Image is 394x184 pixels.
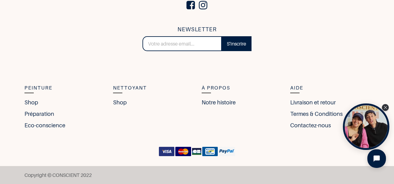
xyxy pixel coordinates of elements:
[362,144,391,173] iframe: Tidio Chat
[24,172,92,178] span: Copyright © CONSCIENT 2022
[24,121,65,129] a: Eco-conscience
[24,84,104,92] h5: Peinture
[202,98,236,107] a: Notre histoire
[159,147,175,156] img: VISA
[24,98,38,107] a: Shop
[343,103,389,150] div: Open Tolstoy widget
[290,110,343,118] a: Termes & Conditions
[290,84,370,92] h5: Aide
[290,121,331,129] a: Contactez-nous
[175,147,191,156] img: MasterCard
[113,84,192,92] h5: Nettoyant
[221,36,252,51] a: S'inscrire
[113,98,127,107] a: Shop
[219,147,235,156] img: paypal
[24,110,54,118] a: Préparation
[343,103,389,150] div: Open Tolstoy
[290,98,336,107] a: Livraison et retour
[142,36,222,51] input: Votre adresse email...
[202,84,281,92] h5: à Propos
[192,147,201,156] img: CB
[343,103,389,150] div: Tolstoy bubble widget
[382,104,389,111] div: Close Tolstoy widget
[142,25,252,34] h5: NEWSLETTER
[202,147,218,156] img: Bancontact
